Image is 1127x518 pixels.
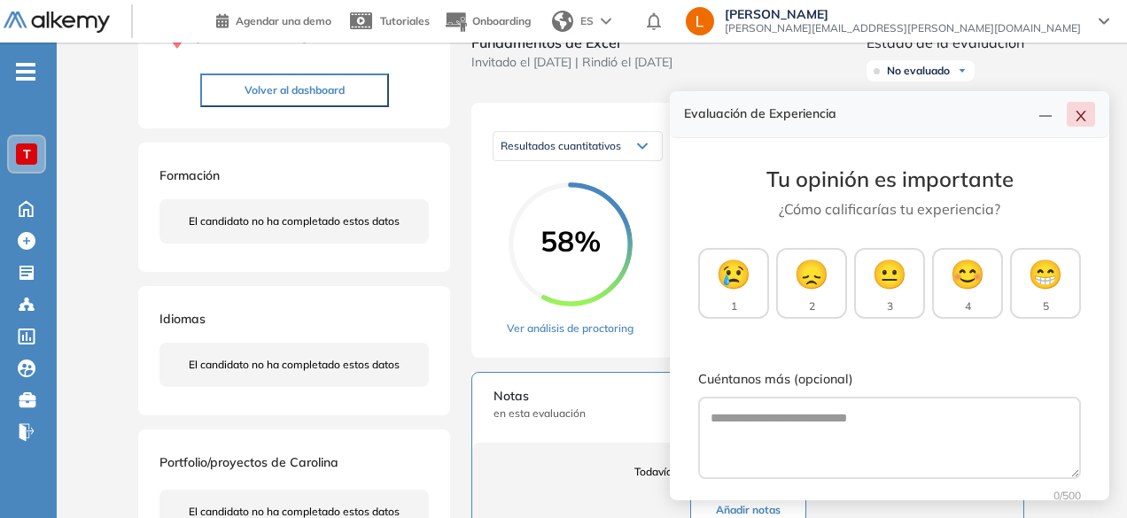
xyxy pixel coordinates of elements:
span: 😐 [872,252,907,295]
button: 😞2 [776,248,847,319]
span: close [1074,109,1088,123]
span: [PERSON_NAME][EMAIL_ADDRESS][PERSON_NAME][DOMAIN_NAME] [725,21,1081,35]
span: El candidato no ha completado estos datos [189,213,400,229]
span: Onboarding [472,14,531,27]
img: Ícono de flecha [957,66,968,76]
span: 😢 [716,252,751,295]
span: Portfolio/proyectos de Carolina [159,454,338,470]
span: 58% [509,227,633,255]
span: Notas [494,387,1002,406]
span: Tutoriales [380,14,430,27]
span: 2 [809,298,815,314]
span: 😊 [950,252,985,295]
a: Ver análisis de proctoring [507,321,633,336]
p: ¿Cómo calificarías tu experiencia? [698,198,1081,220]
span: en esta evaluación [494,406,1002,421]
span: Idiomas [159,311,206,327]
button: line [1031,102,1060,127]
span: Invitado el [DATE] | Rindió el [DATE] [471,53,672,72]
button: 😐3 [854,248,925,319]
button: Volver al dashboard [200,73,389,107]
span: [PERSON_NAME] [725,7,1081,21]
span: Estado de la evaluación [867,32,1024,53]
button: Onboarding [444,3,531,41]
span: T [23,147,31,161]
button: close [1067,102,1095,127]
button: 😊4 [932,248,1003,319]
span: 3 [887,298,893,314]
span: No evaluado [887,64,950,78]
span: Agendar una demo [236,14,331,27]
span: line [1038,109,1053,123]
span: 1 [731,298,737,314]
img: Logo [4,12,110,34]
i: - [16,70,35,73]
span: Todavía no hay comentarios de este candidato [494,464,1002,480]
span: 5 [1043,298,1049,314]
a: Agendar una demo [216,9,331,30]
span: Resultados cuantitativos [501,139,621,152]
span: ES [580,13,594,29]
button: 😢1 [698,248,769,319]
img: arrow [601,18,611,25]
button: 😁5 [1010,248,1081,319]
img: world [552,11,573,32]
div: 0 /500 [698,488,1081,504]
span: 4 [965,298,971,314]
label: Cuéntanos más (opcional) [698,370,1081,390]
span: 😁 [1028,252,1063,295]
span: Fundamentos de Excel [471,32,672,53]
h4: Evaluación de Experiencia [684,106,1031,121]
h3: Tu opinión es importante [698,166,1081,192]
span: El candidato no ha completado estos datos [189,357,400,373]
span: Formación [159,167,220,183]
span: 😞 [794,252,829,295]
